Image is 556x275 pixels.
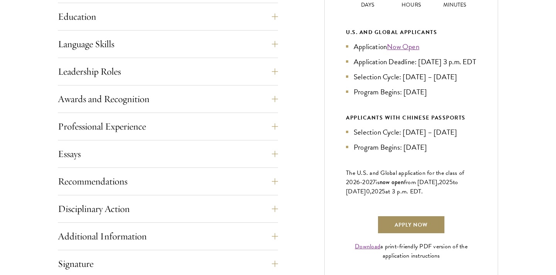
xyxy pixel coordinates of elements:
[356,178,360,187] span: 6
[360,178,373,187] span: -202
[373,178,376,187] span: 7
[346,242,476,260] div: a print-friendly PDF version of the application instructions
[346,71,476,82] li: Selection Cycle: [DATE] – [DATE]
[370,187,371,196] span: ,
[346,86,476,97] li: Program Begins: [DATE]
[58,255,278,273] button: Signature
[366,187,370,196] span: 0
[355,242,380,251] a: Download
[58,117,278,136] button: Professional Experience
[58,200,278,218] button: Disciplinary Action
[346,126,476,138] li: Selection Cycle: [DATE] – [DATE]
[380,178,404,186] span: now open
[376,178,380,187] span: is
[433,1,476,9] p: Minutes
[58,35,278,53] button: Language Skills
[346,27,476,37] div: U.S. and Global Applicants
[404,178,439,187] span: from [DATE],
[439,178,449,187] span: 202
[371,187,382,196] span: 202
[346,56,476,67] li: Application Deadline: [DATE] 3 p.m. EDT
[390,1,433,9] p: Hours
[382,187,385,196] span: 5
[58,7,278,26] button: Education
[346,41,476,52] li: Application
[449,178,453,187] span: 5
[346,142,476,153] li: Program Begins: [DATE]
[377,215,445,234] a: Apply Now
[346,1,390,9] p: Days
[58,172,278,191] button: Recommendations
[346,178,458,196] span: to [DATE]
[385,187,423,196] span: at 3 p.m. EDT.
[58,227,278,246] button: Additional Information
[387,41,419,52] a: Now Open
[58,145,278,163] button: Essays
[58,90,278,108] button: Awards and Recognition
[346,168,464,187] span: The U.S. and Global application for the class of 202
[58,62,278,81] button: Leadership Roles
[346,113,476,123] div: APPLICANTS WITH CHINESE PASSPORTS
